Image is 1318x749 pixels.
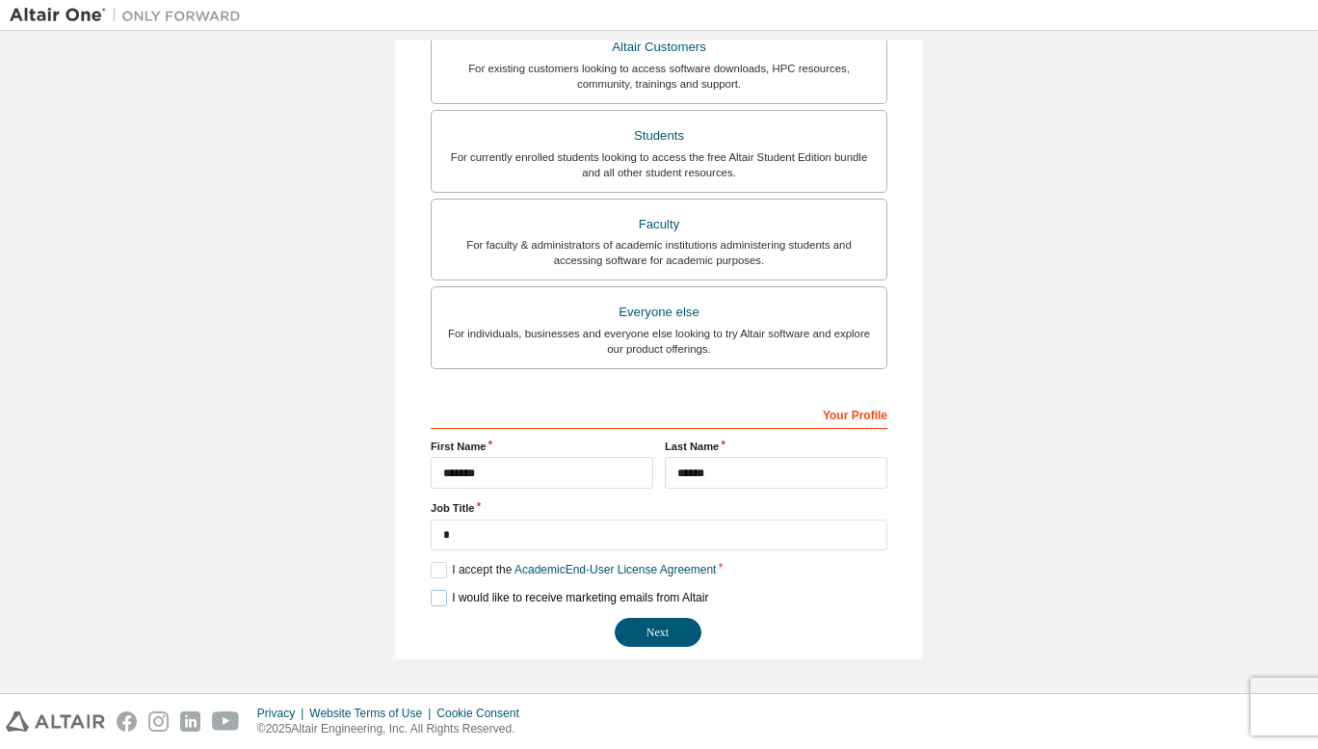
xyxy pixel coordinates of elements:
[443,122,875,149] div: Students
[257,721,531,737] p: © 2025 Altair Engineering, Inc. All Rights Reserved.
[443,299,875,326] div: Everyone else
[443,149,875,180] div: For currently enrolled students looking to access the free Altair Student Edition bundle and all ...
[117,711,137,732] img: facebook.svg
[180,711,200,732] img: linkedin.svg
[431,562,716,578] label: I accept the
[431,500,887,516] label: Job Title
[665,439,887,454] label: Last Name
[431,590,708,606] label: I would like to receive marketing emails from Altair
[443,326,875,357] div: For individuals, businesses and everyone else looking to try Altair software and explore our prod...
[443,211,875,238] div: Faculty
[436,706,530,721] div: Cookie Consent
[443,237,875,268] div: For faculty & administrators of academic institutions administering students and accessing softwa...
[148,711,169,732] img: instagram.svg
[212,711,240,732] img: youtube.svg
[10,6,250,25] img: Altair One
[443,34,875,61] div: Altair Customers
[309,706,436,721] div: Website Terms of Use
[6,711,105,732] img: altair_logo.svg
[443,61,875,92] div: For existing customers looking to access software downloads, HPC resources, community, trainings ...
[431,439,653,454] label: First Name
[257,706,309,721] div: Privacy
[615,618,701,647] button: Next
[431,398,887,429] div: Your Profile
[514,563,716,576] a: Academic End-User License Agreement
